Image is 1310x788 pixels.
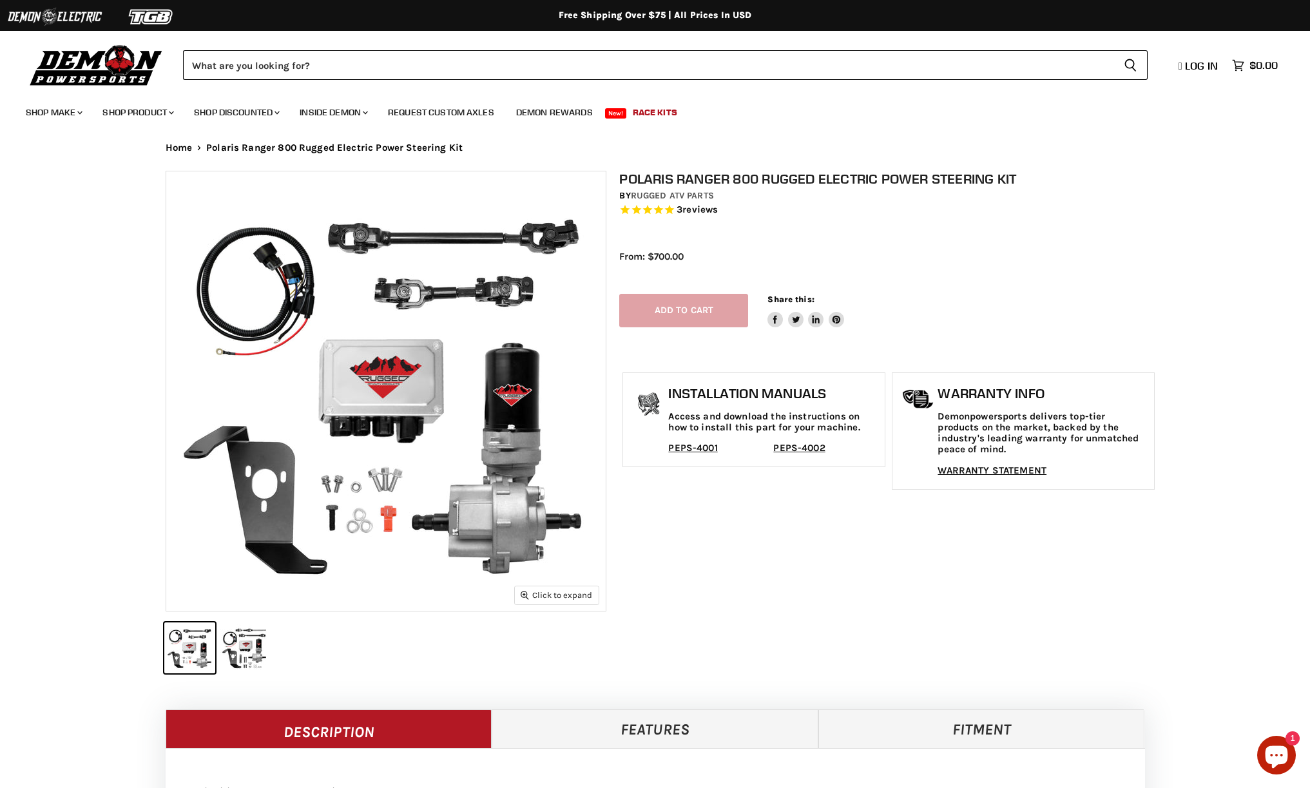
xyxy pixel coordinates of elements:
[1113,50,1148,80] button: Search
[184,99,287,126] a: Shop Discounted
[140,142,1171,153] nav: Breadcrumbs
[183,50,1148,80] form: Product
[668,411,878,434] p: Access and download the instructions on how to install this part for your machine.
[767,294,844,328] aside: Share this:
[677,204,718,215] span: 3 reviews
[26,42,167,88] img: Demon Powersports
[1226,56,1284,75] a: $0.00
[619,189,1158,203] div: by
[521,590,592,600] span: Click to expand
[164,622,215,673] button: IMAGE thumbnail
[103,5,200,29] img: TGB Logo 2
[1173,60,1226,72] a: Log in
[619,171,1158,187] h1: Polaris Ranger 800 Rugged Electric Power Steering Kit
[902,389,934,409] img: warranty-icon.png
[166,709,492,748] a: Description
[206,142,463,153] span: Polaris Ranger 800 Rugged Electric Power Steering Kit
[183,50,1113,80] input: Search
[668,386,878,401] h1: Installation Manuals
[93,99,182,126] a: Shop Product
[290,99,376,126] a: Inside Demon
[668,442,717,454] a: PEPS-4001
[633,389,665,421] img: install_manual-icon.png
[619,251,684,262] span: From: $700.00
[631,190,714,201] a: Rugged ATV Parts
[938,465,1046,476] a: WARRANTY STATEMENT
[619,204,1158,217] span: Rated 4.7 out of 5 stars 3 reviews
[506,99,602,126] a: Demon Rewards
[1185,59,1218,72] span: Log in
[1253,736,1300,778] inbox-online-store-chat: Shopify online store chat
[492,709,818,748] a: Features
[1249,59,1278,72] span: $0.00
[16,99,90,126] a: Shop Make
[166,142,193,153] a: Home
[938,386,1148,401] h1: Warranty Info
[140,10,1171,21] div: Free Shipping Over $75 | All Prices In USD
[938,411,1148,456] p: Demonpowersports delivers top-tier products on the market, backed by the industry's leading warra...
[16,94,1275,126] ul: Main menu
[515,586,599,604] button: Click to expand
[378,99,504,126] a: Request Custom Axles
[623,99,687,126] a: Race Kits
[682,204,718,215] span: reviews
[773,442,825,454] a: PEPS-4002
[166,171,606,611] img: IMAGE
[219,622,270,673] button: IMAGE thumbnail
[767,294,814,304] span: Share this:
[605,108,627,119] span: New!
[818,709,1145,748] a: Fitment
[6,5,103,29] img: Demon Electric Logo 2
